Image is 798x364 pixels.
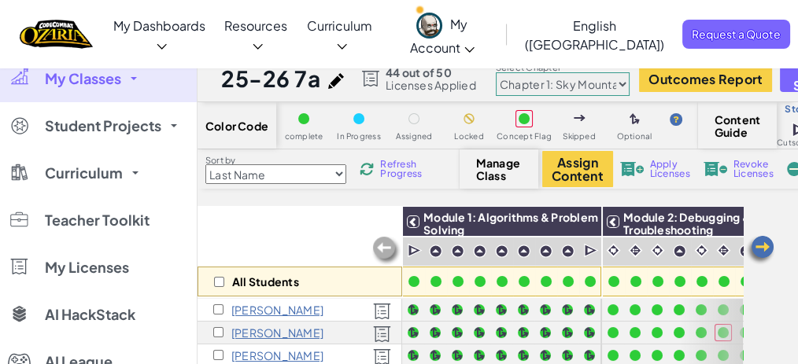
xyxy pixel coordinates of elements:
img: IconPracticeLevel.svg [473,245,486,258]
button: Assign Content [542,151,613,187]
a: My Dashboards [105,4,214,65]
a: Resources [214,4,297,65]
p: Arielle Andrews [231,303,323,316]
img: IconPracticeLevel.svg [561,245,574,258]
span: Revoke Licenses [733,160,774,178]
span: Skipped [563,132,596,141]
span: English ([GEOGRAPHIC_DATA]) [525,17,664,53]
span: In Progress [337,132,381,141]
span: My Licenses [45,260,129,274]
img: IconLicenseRevoke.svg [704,162,727,176]
p: Jamesyn Brake [231,326,323,339]
img: Arrow_Left.png [744,234,776,266]
span: Student Projects [45,119,161,133]
img: avatar [416,13,442,39]
img: IconHint.svg [670,113,682,126]
a: Curriculum [297,4,382,65]
img: iconPencil.svg [328,73,344,89]
p: All Students [232,275,299,288]
a: Request a Quote [682,20,790,49]
img: IconCutscene.svg [408,243,423,259]
img: IconInteractive.svg [716,243,731,258]
span: Licenses Applied [386,79,476,91]
a: English ([GEOGRAPHIC_DATA]) [512,4,678,65]
span: Module 2: Debugging & Troubleshooting [623,210,751,237]
img: IconPracticeLevel.svg [539,245,552,258]
a: Ozaria by CodeCombat logo [20,18,93,50]
img: IconCinematic.svg [650,243,665,258]
img: IconCinematic.svg [606,243,621,258]
span: Color Code [205,119,268,132]
span: Locked [454,132,483,141]
button: Outcomes Report [639,66,772,92]
p: Liam Campbell [231,349,323,362]
span: Curriculum [45,166,123,180]
img: IconSkippedLevel.svg [574,115,586,121]
span: 44 out of 50 [386,66,476,79]
img: IconPracticeLevel.svg [739,245,752,258]
span: Teacher Toolkit [45,213,150,227]
img: IconCinematic.svg [694,243,709,258]
span: Apply Licenses [650,160,690,178]
span: Optional [617,132,652,141]
span: My Dashboards [113,17,205,34]
span: Curriculum [307,17,372,34]
span: Content Guide [715,113,761,138]
span: Concept Flag [497,132,552,141]
img: IconPracticeLevel.svg [673,245,686,258]
span: AI HackStack [45,307,135,322]
img: IconPracticeLevel.svg [517,245,530,258]
label: Sort by [205,154,346,167]
img: IconCutscene.svg [584,243,599,259]
h1: 25-26 7a [221,64,320,94]
img: IconPracticeLevel.svg [495,245,508,258]
img: Arrow_Left_Inactive.png [371,235,402,267]
img: IconLicenseApply.svg [620,162,644,176]
span: Refresh Progress [380,160,429,178]
span: Assigned [396,132,433,141]
span: complete [285,132,323,141]
img: Licensed [373,303,391,320]
span: Resources [224,17,287,34]
img: IconPracticeLevel.svg [429,245,442,258]
img: IconPracticeLevel.svg [451,245,464,258]
span: My Classes [45,72,121,86]
img: Home [20,18,93,50]
span: Manage Class [476,156,523,182]
img: IconReload.svg [360,162,374,176]
span: Module 1: Algorithms & Problem Solving [423,210,598,237]
img: Licensed [373,325,391,343]
img: IconInteractive.svg [628,243,643,258]
img: IconOptionalLevel.svg [630,113,640,126]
